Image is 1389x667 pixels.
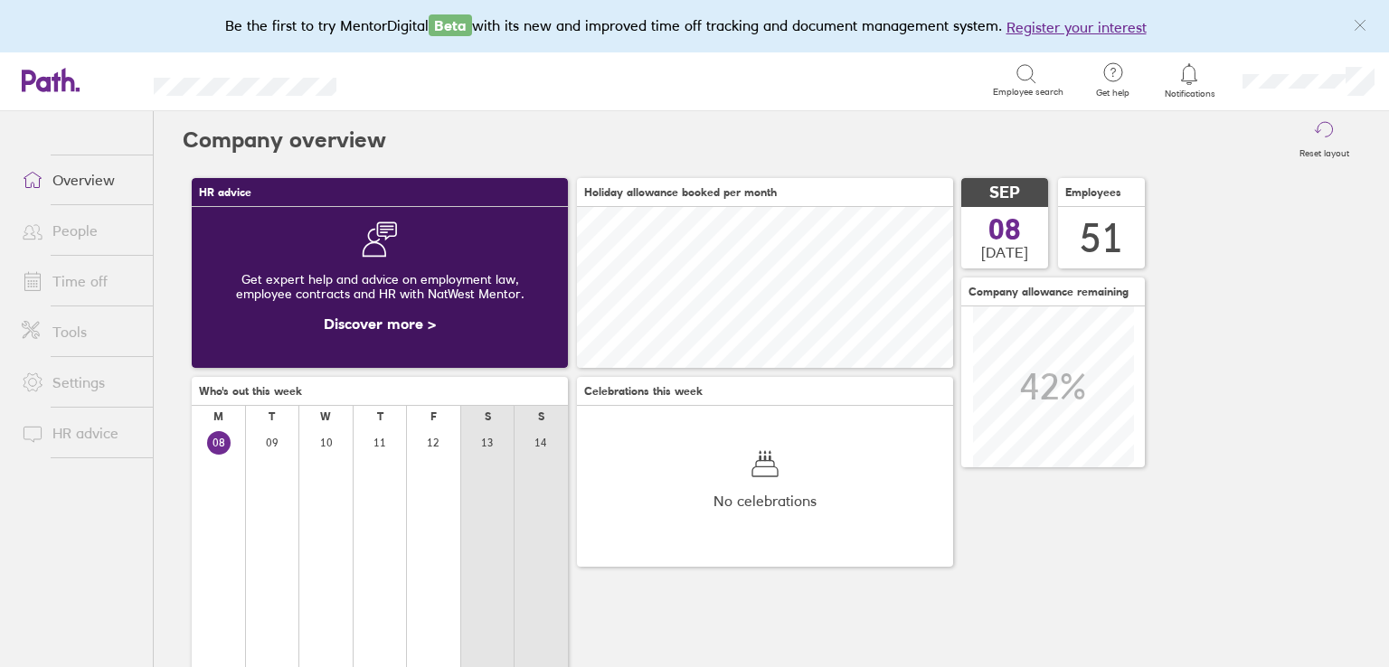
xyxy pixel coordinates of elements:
[981,244,1028,260] span: [DATE]
[1160,89,1219,99] span: Notifications
[993,87,1063,98] span: Employee search
[320,410,331,423] div: W
[324,315,436,333] a: Discover more >
[713,493,817,509] span: No celebrations
[988,215,1021,244] span: 08
[1065,186,1121,199] span: Employees
[206,258,553,315] div: Get expert help and advice on employment law, employee contracts and HR with NatWest Mentor.
[989,183,1020,202] span: SEP
[7,415,153,451] a: HR advice
[429,14,472,36] span: Beta
[385,71,431,88] div: Search
[7,314,153,350] a: Tools
[1006,16,1147,38] button: Register your interest
[485,410,491,423] div: S
[183,111,386,169] h2: Company overview
[1289,143,1360,159] label: Reset layout
[7,162,153,198] a: Overview
[199,385,302,398] span: Who's out this week
[213,410,223,423] div: M
[377,410,383,423] div: T
[1080,215,1123,261] div: 51
[7,263,153,299] a: Time off
[1289,111,1360,169] button: Reset layout
[1083,88,1142,99] span: Get help
[1160,61,1219,99] a: Notifications
[430,410,437,423] div: F
[7,364,153,400] a: Settings
[199,186,251,199] span: HR advice
[225,14,1165,38] div: Be the first to try MentorDigital with its new and improved time off tracking and document manage...
[269,410,275,423] div: T
[584,385,703,398] span: Celebrations this week
[538,410,544,423] div: S
[969,286,1129,298] span: Company allowance remaining
[7,212,153,249] a: People
[584,186,777,199] span: Holiday allowance booked per month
